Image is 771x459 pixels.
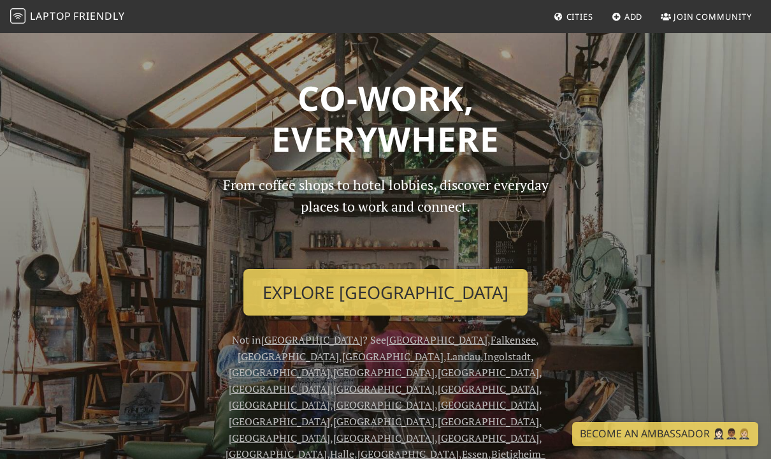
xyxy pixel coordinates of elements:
a: LaptopFriendly LaptopFriendly [10,6,125,28]
a: [GEOGRAPHIC_DATA] [386,333,487,347]
a: [GEOGRAPHIC_DATA] [438,398,539,412]
a: [GEOGRAPHIC_DATA] [438,431,539,445]
a: [GEOGRAPHIC_DATA] [229,365,330,379]
a: [GEOGRAPHIC_DATA] [438,414,539,428]
a: [GEOGRAPHIC_DATA] [333,398,435,412]
img: LaptopFriendly [10,8,25,24]
a: Landau [447,349,480,363]
a: [GEOGRAPHIC_DATA] [333,414,435,428]
a: [GEOGRAPHIC_DATA] [229,431,330,445]
a: [GEOGRAPHIC_DATA] [229,414,330,428]
a: Add [607,5,648,28]
a: [GEOGRAPHIC_DATA] [333,382,435,396]
a: [GEOGRAPHIC_DATA] [238,349,339,363]
p: From coffee shops to hotel lobbies, discover everyday places to work and connect. [212,174,559,259]
span: Add [624,11,643,22]
h1: Co-work, Everywhere [30,78,741,159]
a: [GEOGRAPHIC_DATA] [438,365,539,379]
a: Falkensee [491,333,536,347]
a: Become an Ambassador 🤵🏻‍♀️🤵🏾‍♂️🤵🏼‍♀️ [572,422,758,446]
span: Join Community [674,11,752,22]
a: [GEOGRAPHIC_DATA] [438,382,539,396]
a: [GEOGRAPHIC_DATA] [229,398,330,412]
a: Join Community [656,5,757,28]
a: [GEOGRAPHIC_DATA] [342,349,443,363]
a: [GEOGRAPHIC_DATA] [333,365,435,379]
a: [GEOGRAPHIC_DATA] [333,431,435,445]
a: [GEOGRAPHIC_DATA] [229,382,330,396]
span: Laptop [30,9,71,23]
a: Cities [549,5,598,28]
span: Cities [566,11,593,22]
a: Explore [GEOGRAPHIC_DATA] [243,269,528,316]
span: Friendly [73,9,124,23]
a: [GEOGRAPHIC_DATA] [261,333,363,347]
a: Ingolstadt [484,349,531,363]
